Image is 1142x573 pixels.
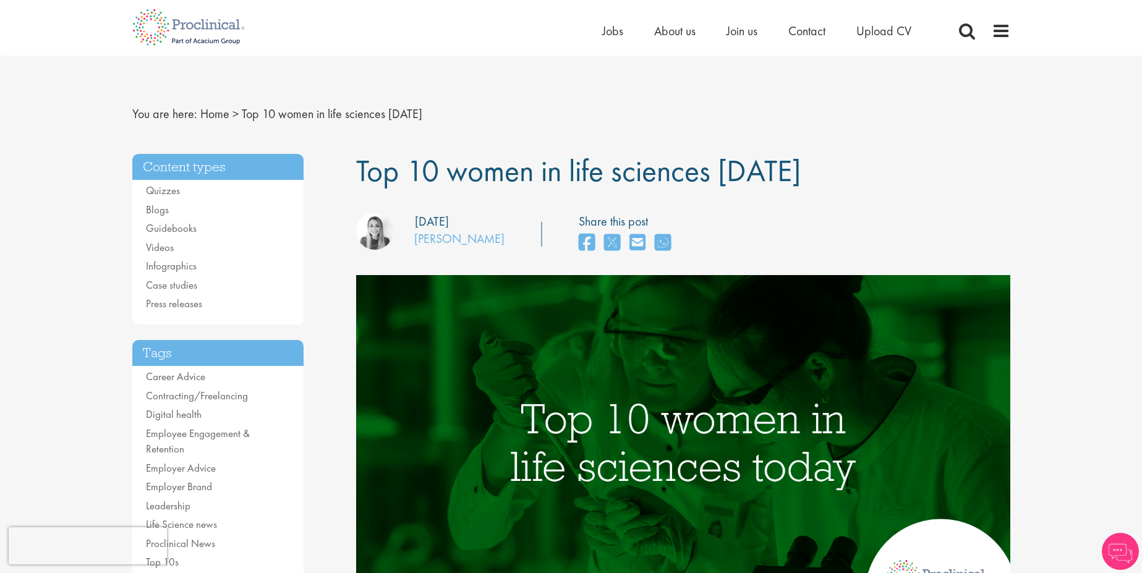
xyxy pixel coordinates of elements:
a: Proclinical News [146,537,215,550]
a: Press releases [146,297,202,310]
span: Top 10 women in life sciences [DATE] [242,106,422,122]
span: Top 10 women in life sciences [DATE] [356,151,801,190]
a: Employee Engagement & Retention [146,427,250,456]
a: share on whats app [655,230,671,257]
a: Videos [146,240,174,254]
a: breadcrumb link [200,106,229,122]
a: Join us [727,23,757,39]
a: Blogs [146,203,169,216]
label: Share this post [579,213,677,231]
a: Quizzes [146,184,180,197]
a: Life Science news [146,517,217,531]
a: Contact [788,23,825,39]
div: [DATE] [415,213,449,231]
a: About us [654,23,696,39]
a: Case studies [146,278,197,292]
img: Chatbot [1102,533,1139,570]
span: You are here: [132,106,197,122]
a: Leadership [146,499,190,512]
a: Infographics [146,259,197,273]
a: share on facebook [579,230,595,257]
span: > [232,106,239,122]
a: Contracting/Freelancing [146,389,248,402]
iframe: reCAPTCHA [9,527,167,564]
a: Employer Brand [146,480,212,493]
h3: Tags [132,340,304,367]
a: Guidebooks [146,221,197,235]
a: Employer Advice [146,461,216,475]
a: Career Advice [146,370,205,383]
h3: Content types [132,154,304,180]
a: Upload CV [856,23,911,39]
a: Jobs [602,23,623,39]
a: share on email [629,230,646,257]
a: Digital health [146,407,202,421]
a: [PERSON_NAME] [414,231,505,247]
a: share on twitter [604,230,620,257]
img: Hannah Burke [356,213,393,250]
